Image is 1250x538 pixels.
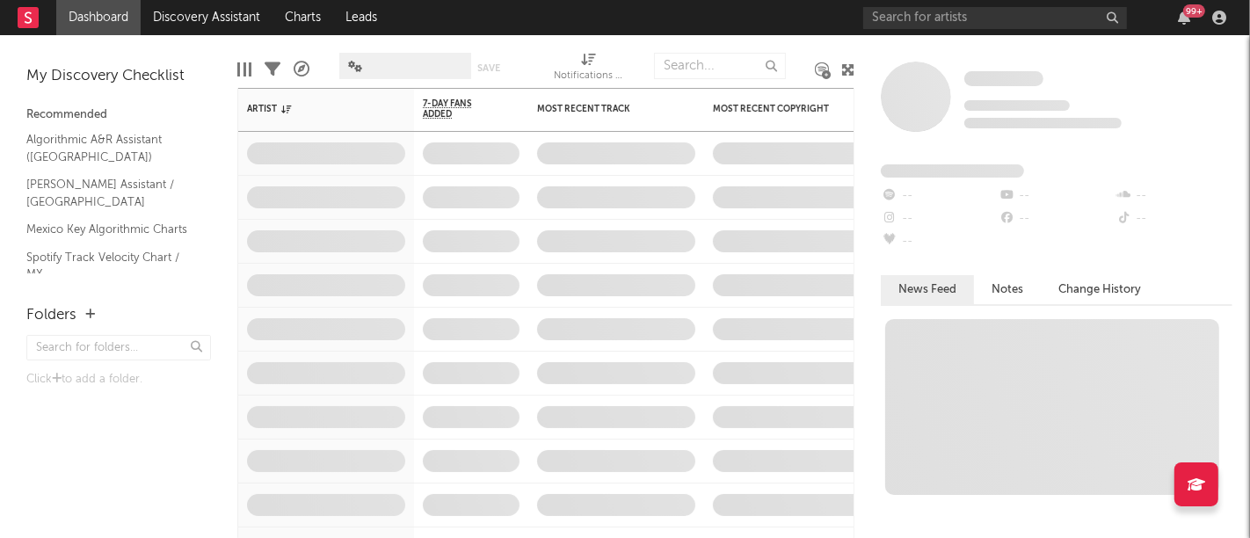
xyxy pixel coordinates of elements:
[964,118,1122,128] span: 0 fans last week
[26,66,211,87] div: My Discovery Checklist
[863,7,1127,29] input: Search for artists
[881,275,974,304] button: News Feed
[998,207,1115,230] div: --
[26,105,211,126] div: Recommended
[998,185,1115,207] div: --
[1041,275,1159,304] button: Change History
[974,275,1041,304] button: Notes
[654,53,786,79] input: Search...
[881,230,998,253] div: --
[26,305,76,326] div: Folders
[713,104,845,114] div: Most Recent Copyright
[881,185,998,207] div: --
[554,66,624,87] div: Notifications (Artist)
[423,98,493,120] span: 7-Day Fans Added
[881,207,998,230] div: --
[964,70,1043,88] a: Some Artist
[237,44,251,95] div: Edit Columns
[247,104,379,114] div: Artist
[477,63,500,73] button: Save
[26,175,193,211] a: [PERSON_NAME] Assistant / [GEOGRAPHIC_DATA]
[1116,207,1232,230] div: --
[554,44,624,95] div: Notifications (Artist)
[964,100,1070,111] span: Tracking Since: [DATE]
[26,369,211,390] div: Click to add a folder.
[26,248,193,284] a: Spotify Track Velocity Chart / MX
[26,335,211,360] input: Search for folders...
[1178,11,1190,25] button: 99+
[294,44,309,95] div: A&R Pipeline
[1183,4,1205,18] div: 99 +
[1116,185,1232,207] div: --
[964,71,1043,86] span: Some Artist
[265,44,280,95] div: Filters
[26,130,193,166] a: Algorithmic A&R Assistant ([GEOGRAPHIC_DATA])
[26,220,193,239] a: Mexico Key Algorithmic Charts
[881,164,1024,178] span: Fans Added by Platform
[537,104,669,114] div: Most Recent Track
